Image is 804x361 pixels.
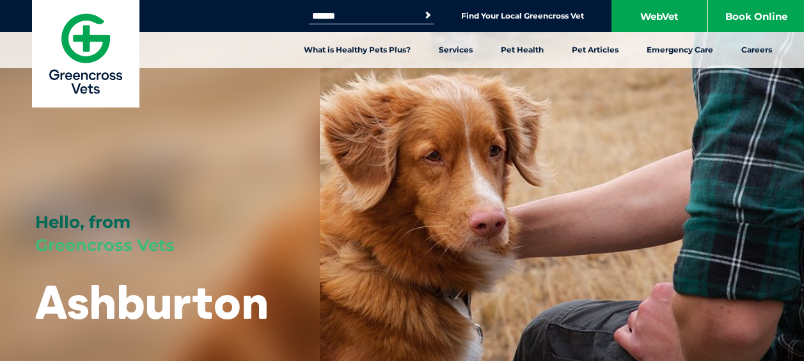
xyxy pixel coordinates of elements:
[727,32,786,68] a: Careers
[461,11,584,21] a: Find Your Local Greencross Vet
[633,32,727,68] a: Emergency Care
[35,277,269,327] h1: Ashburton
[558,32,633,68] a: Pet Articles
[35,235,175,255] span: Greencross Vets
[290,32,425,68] a: What is Healthy Pets Plus?
[425,32,487,68] a: Services
[487,32,558,68] a: Pet Health
[422,9,434,22] button: Search
[35,212,130,232] span: Hello, from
